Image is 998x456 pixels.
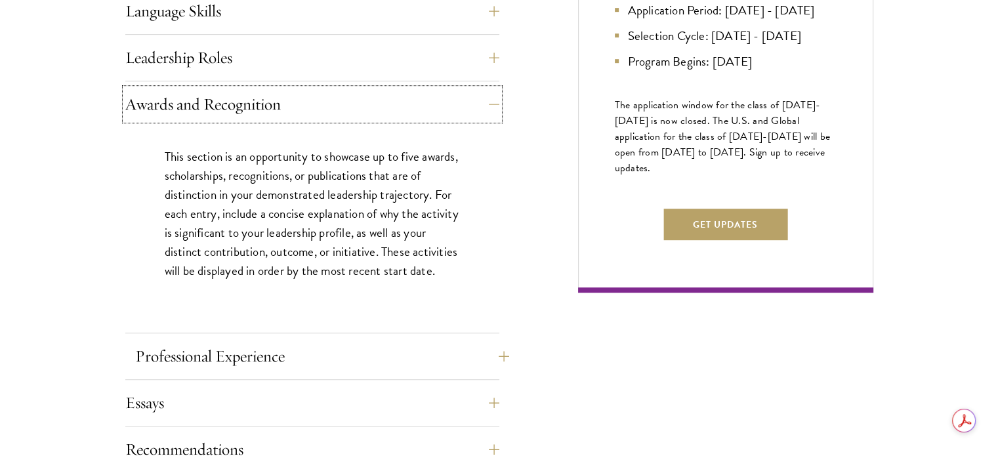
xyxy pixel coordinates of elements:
[125,89,499,120] button: Awards and Recognition
[135,341,509,372] button: Professional Experience
[615,1,837,20] li: Application Period: [DATE] - [DATE]
[125,42,499,73] button: Leadership Roles
[615,52,837,71] li: Program Begins: [DATE]
[615,26,837,45] li: Selection Cycle: [DATE] - [DATE]
[615,97,831,176] span: The application window for the class of [DATE]-[DATE] is now closed. The U.S. and Global applicat...
[663,209,787,240] button: Get Updates
[125,387,499,419] button: Essays
[165,147,460,280] p: This section is an opportunity to showcase up to five awards, scholarships, recognitions, or publ...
